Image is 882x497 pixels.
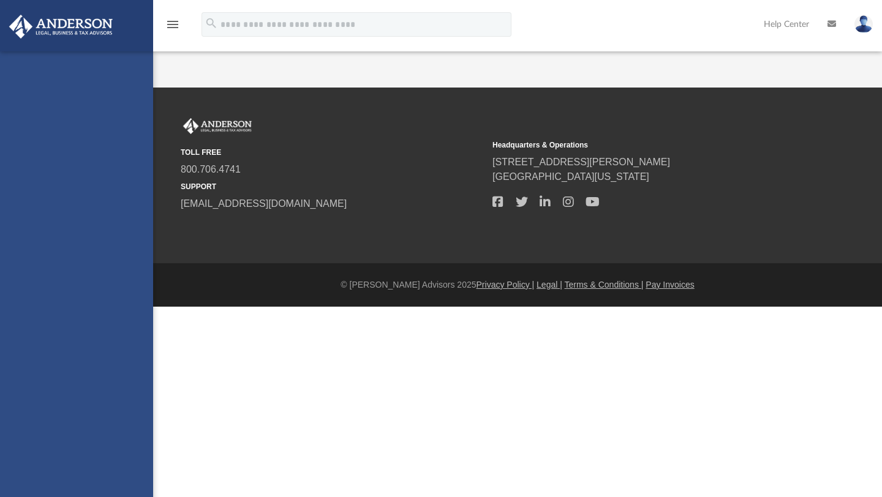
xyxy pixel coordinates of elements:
[181,118,254,134] img: Anderson Advisors Platinum Portal
[565,280,644,290] a: Terms & Conditions |
[492,157,670,167] a: [STREET_ADDRESS][PERSON_NAME]
[492,171,649,182] a: [GEOGRAPHIC_DATA][US_STATE]
[181,164,241,174] a: 800.706.4741
[646,280,694,290] a: Pay Invoices
[165,23,180,32] a: menu
[477,280,535,290] a: Privacy Policy |
[854,15,873,33] img: User Pic
[6,15,116,39] img: Anderson Advisors Platinum Portal
[492,140,796,151] small: Headquarters & Operations
[181,181,484,192] small: SUPPORT
[205,17,218,30] i: search
[537,280,562,290] a: Legal |
[181,147,484,158] small: TOLL FREE
[181,198,347,209] a: [EMAIL_ADDRESS][DOMAIN_NAME]
[153,278,882,291] div: © [PERSON_NAME] Advisors 2025
[165,17,180,32] i: menu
